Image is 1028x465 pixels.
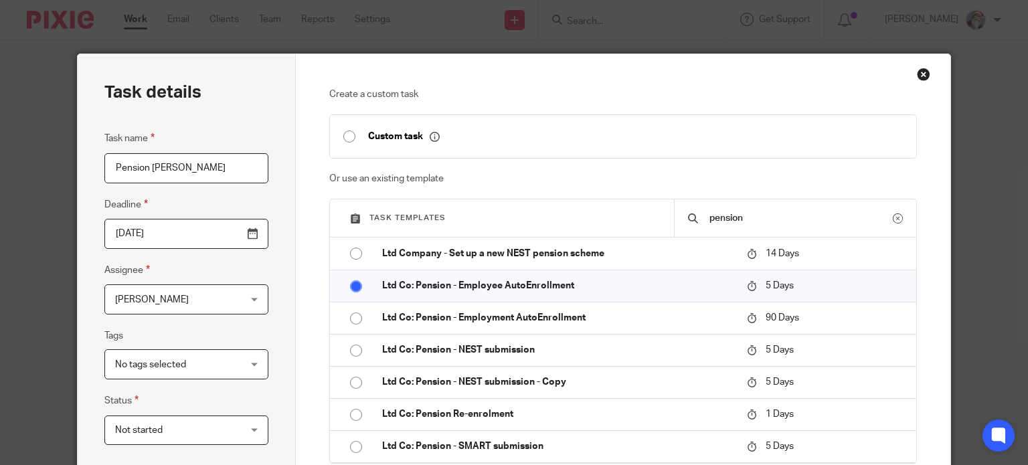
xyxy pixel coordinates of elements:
p: Ltd Co: Pension - NEST submission - Copy [382,375,734,389]
span: 5 Days [766,345,794,355]
span: No tags selected [115,360,186,369]
span: Task templates [369,214,446,221]
label: Tags [104,329,123,343]
span: 5 Days [766,377,794,387]
label: Status [104,393,139,408]
p: Create a custom task [329,88,917,101]
p: Or use an existing template [329,172,917,185]
h2: Task details [104,81,201,104]
p: Ltd Co: Pension - Employee AutoEnrollment [382,279,734,292]
p: Ltd Co: Pension - SMART submission [382,440,734,453]
p: Ltd Co: Pension - Employment AutoEnrollment [382,311,734,324]
span: 90 Days [766,313,799,322]
p: Ltd Company - Set up a new NEST pension scheme [382,247,734,260]
label: Deadline [104,197,148,212]
span: [PERSON_NAME] [115,295,189,304]
span: Not started [115,426,163,435]
input: Search... [708,211,893,225]
span: 5 Days [766,281,794,290]
input: Task name [104,153,268,183]
label: Assignee [104,262,150,278]
span: 14 Days [766,249,799,258]
label: Task name [104,130,155,146]
span: 5 Days [766,442,794,451]
p: Custom task [368,130,440,143]
p: Ltd Co: Pension Re-enrolment [382,407,734,421]
span: 1 Days [766,409,794,419]
p: Ltd Co: Pension - NEST submission [382,343,734,357]
input: Pick a date [104,219,268,249]
div: Close this dialog window [917,68,930,81]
